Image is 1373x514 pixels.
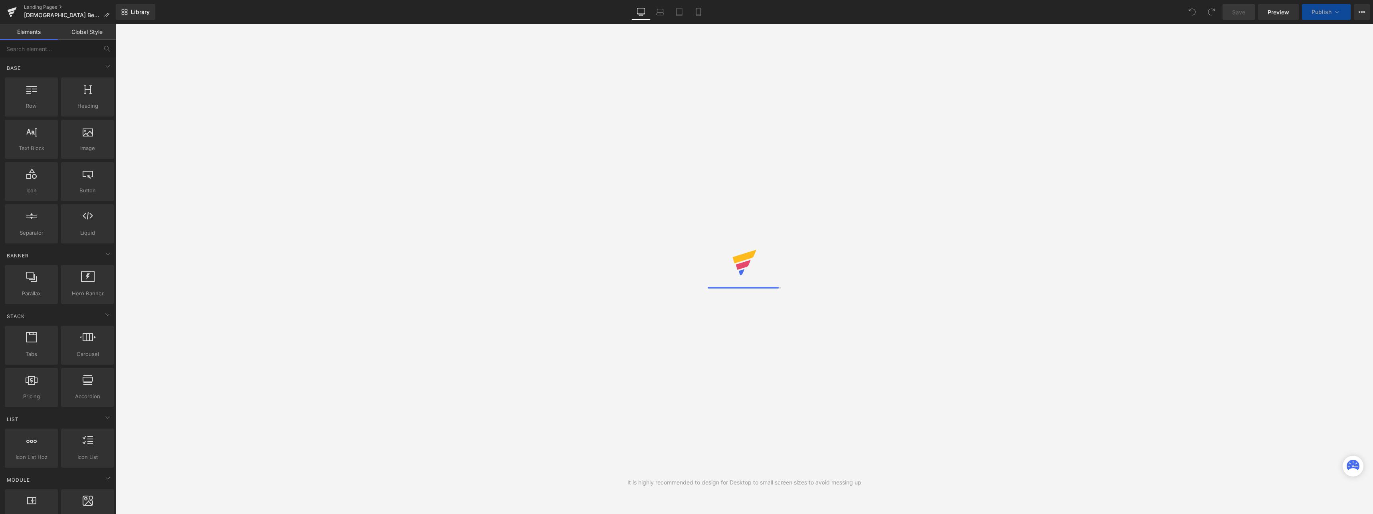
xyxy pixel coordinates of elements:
span: Tabs [7,350,55,358]
span: Accordion [63,392,112,401]
a: Desktop [631,4,651,20]
span: Save [1232,8,1245,16]
span: Button [63,186,112,195]
span: Library [131,8,150,16]
button: Undo [1184,4,1200,20]
div: It is highly recommended to design for Desktop to small screen sizes to avoid messing up [627,478,861,487]
span: Icon List Hoz [7,453,55,461]
span: Pricing [7,392,55,401]
span: Banner [6,252,30,259]
span: Carousel [63,350,112,358]
span: Stack [6,312,26,320]
a: Tablet [670,4,689,20]
span: Module [6,476,31,484]
a: New Library [116,4,155,20]
span: Image [63,144,112,152]
a: Global Style [58,24,116,40]
span: List [6,415,20,423]
button: Publish [1302,4,1351,20]
span: Hero Banner [63,289,112,298]
span: Preview [1268,8,1289,16]
span: Icon List [63,453,112,461]
span: Parallax [7,289,55,298]
span: Row [7,102,55,110]
a: Laptop [651,4,670,20]
span: Liquid [63,229,112,237]
span: Text Block [7,144,55,152]
a: Mobile [689,4,708,20]
span: Heading [63,102,112,110]
a: Landing Pages [24,4,116,10]
button: Redo [1203,4,1219,20]
span: Icon [7,186,55,195]
a: Preview [1258,4,1299,20]
button: More [1354,4,1370,20]
span: Publish [1312,9,1331,15]
span: [DEMOGRAPHIC_DATA] Bedtime Stories [24,12,101,18]
span: Base [6,64,22,72]
span: Separator [7,229,55,237]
